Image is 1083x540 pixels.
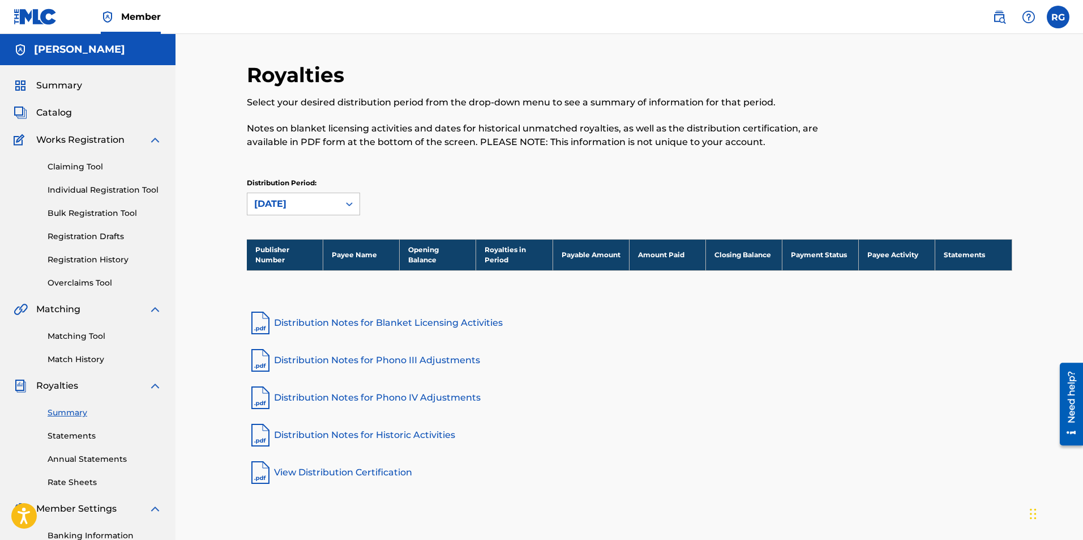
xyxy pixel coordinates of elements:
span: Member [121,10,161,23]
img: Matching [14,303,28,316]
a: SummarySummary [14,79,82,92]
a: Distribution Notes for Blanket Licensing Activities [247,309,1012,337]
img: pdf [247,347,274,374]
span: Member Settings [36,502,117,516]
th: Payee Name [323,239,400,270]
a: Registration Drafts [48,231,162,243]
a: Match History [48,354,162,365]
img: Royalties [14,379,27,393]
img: pdf [247,459,274,486]
a: Statements [48,430,162,442]
th: Payable Amount [553,239,629,270]
h2: Royalties [247,62,350,88]
th: Opening Balance [400,239,476,270]
a: Public Search [988,6,1011,28]
div: User Menu [1047,6,1069,28]
th: Statements [935,239,1012,270]
p: Select your desired distribution period from the drop-down menu to see a summary of information f... [247,96,836,109]
img: search [992,10,1006,24]
th: Amount Paid [629,239,705,270]
iframe: Resource Center [1051,359,1083,450]
img: pdf [247,384,274,411]
th: Royalties in Period [476,239,553,270]
span: Summary [36,79,82,92]
div: Help [1017,6,1040,28]
a: Registration History [48,254,162,266]
a: Individual Registration Tool [48,184,162,196]
div: Drag [1030,497,1037,531]
a: Summary [48,407,162,419]
th: Payment Status [782,239,858,270]
th: Payee Activity [859,239,935,270]
img: expand [148,303,162,316]
img: MLC Logo [14,8,57,25]
th: Closing Balance [705,239,782,270]
h5: Raheem E Gore [34,43,125,56]
div: [DATE] [254,197,332,211]
a: Bulk Registration Tool [48,207,162,219]
img: expand [148,379,162,393]
a: Claiming Tool [48,161,162,173]
a: Rate Sheets [48,477,162,488]
img: help [1022,10,1035,24]
img: expand [148,502,162,516]
a: Annual Statements [48,453,162,465]
img: Catalog [14,106,27,120]
iframe: Chat Widget [1026,486,1083,540]
span: Catalog [36,106,72,120]
img: Accounts [14,43,27,57]
p: Distribution Period: [247,178,360,188]
img: Summary [14,79,27,92]
img: Works Registration [14,133,28,147]
p: Notes on blanket licensing activities and dates for historical unmatched royalties, as well as th... [247,122,836,149]
span: Works Registration [36,133,125,147]
img: Member Settings [14,502,27,516]
th: Publisher Number [247,239,323,270]
img: Top Rightsholder [101,10,114,24]
a: CatalogCatalog [14,106,72,120]
a: Distribution Notes for Historic Activities [247,422,1012,449]
img: pdf [247,309,274,337]
a: Distribution Notes for Phono IV Adjustments [247,384,1012,411]
span: Matching [36,303,80,316]
a: View Distribution Certification [247,459,1012,486]
img: expand [148,133,162,147]
img: pdf [247,422,274,449]
a: Distribution Notes for Phono III Adjustments [247,347,1012,374]
a: Matching Tool [48,330,162,342]
span: Royalties [36,379,78,393]
a: Overclaims Tool [48,277,162,289]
